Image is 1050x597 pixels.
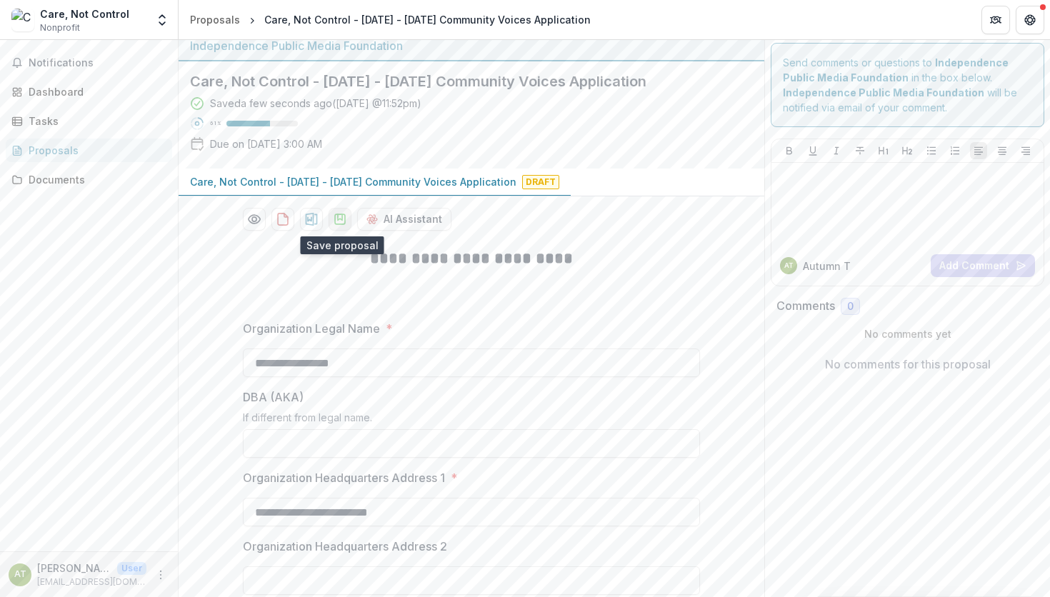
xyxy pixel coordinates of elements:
[300,208,323,231] button: download-proposal
[210,119,221,129] p: 61 %
[875,142,892,159] button: Heading 1
[14,570,26,579] div: Autumn Talley
[1016,6,1044,34] button: Get Help
[923,142,940,159] button: Bullet List
[803,259,851,274] p: Autumn T
[29,114,161,129] div: Tasks
[899,142,916,159] button: Heading 2
[37,576,146,588] p: [EMAIL_ADDRESS][DOMAIN_NAME]
[190,174,516,189] p: Care, Not Control - [DATE] - [DATE] Community Voices Application
[771,43,1044,127] div: Send comments or questions to in the box below. will be notified via email of your comment.
[184,9,596,30] nav: breadcrumb
[190,37,753,54] div: Independence Public Media Foundation
[29,143,161,158] div: Proposals
[184,9,246,30] a: Proposals
[29,57,166,69] span: Notifications
[828,142,845,159] button: Italicize
[783,86,984,99] strong: Independence Public Media Foundation
[847,301,854,313] span: 0
[11,9,34,31] img: Care, Not Control
[243,208,266,231] button: Preview 664a556d-6510-47e4-a2a7-035fad7eace1-0.pdf
[243,538,447,555] p: Organization Headquarters Address 2
[152,6,172,34] button: Open entity switcher
[271,208,294,231] button: download-proposal
[29,172,161,187] div: Documents
[357,208,451,231] button: AI Assistant
[190,73,730,90] h2: Care, Not Control - [DATE] - [DATE] Community Voices Application
[6,80,172,104] a: Dashboard
[776,299,835,313] h2: Comments
[243,411,700,429] div: If different from legal name.
[190,12,240,27] div: Proposals
[931,254,1035,277] button: Add Comment
[40,6,129,21] div: Care, Not Control
[6,109,172,133] a: Tasks
[37,561,111,576] p: [PERSON_NAME]
[152,566,169,583] button: More
[210,136,322,151] p: Due on [DATE] 3:00 AM
[243,469,445,486] p: Organization Headquarters Address 1
[40,21,80,34] span: Nonprofit
[6,139,172,162] a: Proposals
[1017,142,1034,159] button: Align Right
[776,326,1039,341] p: No comments yet
[946,142,964,159] button: Ordered List
[825,356,991,373] p: No comments for this proposal
[117,562,146,575] p: User
[6,51,172,74] button: Notifications
[781,142,798,159] button: Bold
[329,208,351,231] button: download-proposal
[6,168,172,191] a: Documents
[981,6,1010,34] button: Partners
[970,142,987,159] button: Align Left
[29,84,161,99] div: Dashboard
[264,12,591,27] div: Care, Not Control - [DATE] - [DATE] Community Voices Application
[243,388,304,406] p: DBA (AKA)
[851,142,869,159] button: Strike
[994,142,1011,159] button: Align Center
[784,262,794,269] div: Autumn Talley
[804,142,821,159] button: Underline
[243,320,380,337] p: Organization Legal Name
[210,96,421,111] div: Saved a few seconds ago ( [DATE] @ 11:52pm )
[522,175,559,189] span: Draft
